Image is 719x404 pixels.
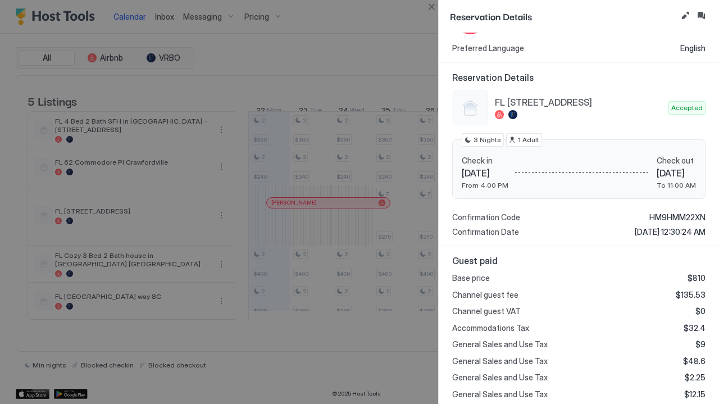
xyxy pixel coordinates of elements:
[657,167,696,179] span: [DATE]
[657,181,696,189] span: To 11:00 AM
[452,389,548,400] span: General Sales and Use Tax
[452,212,520,223] span: Confirmation Code
[452,43,524,53] span: Preferred Language
[676,290,706,300] span: $135.53
[452,227,519,237] span: Confirmation Date
[679,9,692,22] button: Edit reservation
[657,156,696,166] span: Check out
[462,167,508,179] span: [DATE]
[452,339,548,349] span: General Sales and Use Tax
[695,306,706,316] span: $0
[695,339,706,349] span: $9
[518,135,539,145] span: 1 Adult
[462,181,508,189] span: From 4:00 PM
[680,43,706,53] span: English
[452,306,521,316] span: Channel guest VAT
[685,373,706,383] span: $2.25
[495,97,664,108] span: FL [STREET_ADDRESS]
[450,9,676,23] span: Reservation Details
[452,323,529,333] span: Accommodations Tax
[649,212,706,223] span: HM9HMM22XN
[452,356,548,366] span: General Sales and Use Tax
[462,156,508,166] span: Check in
[474,135,501,145] span: 3 Nights
[452,255,706,266] span: Guest paid
[684,389,706,400] span: $12.15
[452,373,548,383] span: General Sales and Use Tax
[635,227,706,237] span: [DATE] 12:30:24 AM
[694,9,708,22] button: Inbox
[452,72,706,83] span: Reservation Details
[684,323,706,333] span: $32.4
[671,103,703,113] span: Accepted
[452,290,518,300] span: Channel guest fee
[688,273,706,283] span: $810
[683,356,706,366] span: $48.6
[452,273,490,283] span: Base price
